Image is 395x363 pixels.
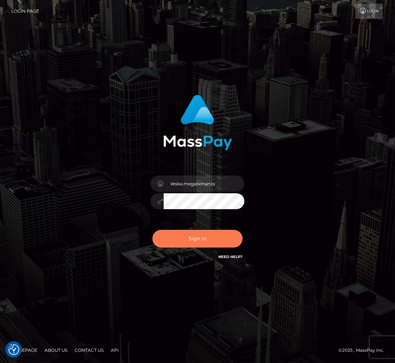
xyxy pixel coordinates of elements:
[42,345,70,356] a: About Us
[72,345,106,356] a: Contact Us
[108,345,122,356] a: API
[8,344,19,355] img: Revisit consent button
[152,230,243,248] button: Sign in
[8,345,40,356] a: Homepage
[339,346,390,354] div: © 2025 , MassPay Inc.
[164,176,245,192] input: Username...
[163,95,232,150] img: MassPay Login
[11,4,39,19] a: Login Page
[355,4,383,19] a: Login
[8,344,19,355] button: Consent Preferences
[218,254,243,259] a: Need Help?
